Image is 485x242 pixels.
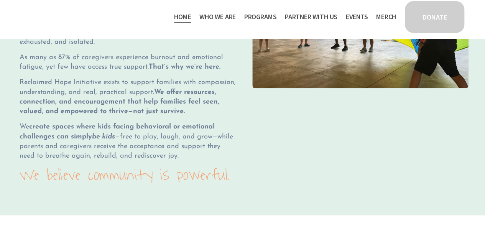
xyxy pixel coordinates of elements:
code: We believe community is powerful. [20,161,230,189]
span: As many as 87% of caregivers experience burnout and emotional fatigue, yet few have access true s... [20,54,225,71]
div: Rename [3,44,482,51]
a: Merch [376,11,396,23]
a: folder dropdown [199,11,236,23]
span: Partner With Us [285,12,337,23]
div: Sign out [3,38,482,44]
div: Delete [3,24,482,31]
span: Programs [244,12,277,23]
span: The weight of caregiving, navigating complex needs, and holding everything together can leave fam... [20,19,227,46]
span: Reclaimed Hope Initiative exists to support families with compassion, understanding, and real, pr... [20,79,238,115]
div: Move To ... [3,51,482,58]
a: Home [174,11,191,23]
a: folder dropdown [244,11,277,23]
a: Events [345,11,368,23]
strong: We offer resources, connection, and encouragement that help families feel seen, valued, and empow... [20,89,222,115]
div: Sort New > Old [3,10,482,17]
a: folder dropdown [285,11,337,23]
span: We —free to play, laugh, and grow—while parents and caregivers receive the acceptance and support... [20,123,235,160]
strong: create spaces where kids facing behavioral or emotional challenges can simply [20,123,217,140]
div: Options [3,31,482,38]
em: be kids [92,133,115,140]
div: Move To ... [3,17,482,24]
strong: That’s why we’re here. [149,63,220,71]
span: Who We Are [199,12,236,23]
div: Sort A > Z [3,3,482,10]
